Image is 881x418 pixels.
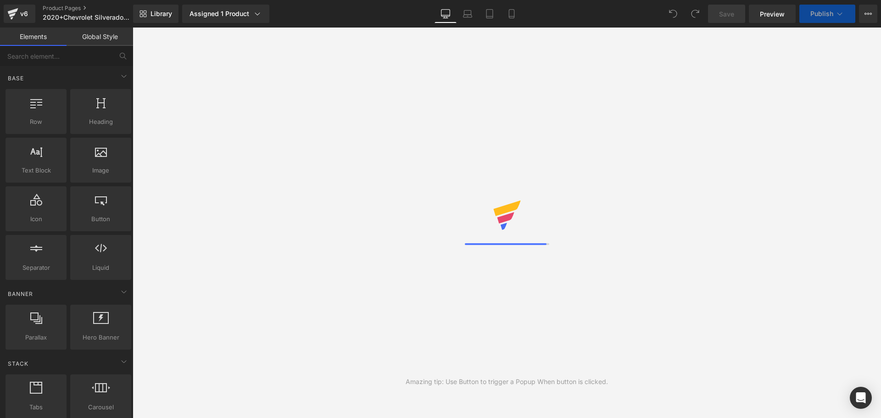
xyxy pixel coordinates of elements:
a: Product Pages [43,5,148,12]
span: 2020+Chevrolet Silverado HD Dual 40s PRO [43,14,131,21]
div: Assigned 1 Product [190,9,262,18]
a: v6 [4,5,35,23]
a: Preview [749,5,796,23]
a: Tablet [479,5,501,23]
span: Save [719,9,734,19]
span: Parallax [8,333,64,342]
a: Laptop [457,5,479,23]
span: Stack [7,359,29,368]
a: New Library [133,5,178,23]
button: Undo [664,5,682,23]
span: Separator [8,263,64,273]
span: Library [151,10,172,18]
span: Image [73,166,128,175]
div: Amazing tip: Use Button to trigger a Popup When button is clicked. [406,377,608,387]
div: v6 [18,8,30,20]
span: Base [7,74,25,83]
button: Publish [799,5,855,23]
a: Mobile [501,5,523,23]
span: Row [8,117,64,127]
span: Button [73,214,128,224]
span: Icon [8,214,64,224]
span: Carousel [73,402,128,412]
a: Global Style [67,28,133,46]
button: More [859,5,877,23]
span: Liquid [73,263,128,273]
div: Open Intercom Messenger [850,387,872,409]
span: Text Block [8,166,64,175]
span: Heading [73,117,128,127]
span: Tabs [8,402,64,412]
span: Preview [760,9,785,19]
span: Banner [7,290,34,298]
button: Redo [686,5,704,23]
a: Desktop [435,5,457,23]
span: Publish [810,10,833,17]
span: Hero Banner [73,333,128,342]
